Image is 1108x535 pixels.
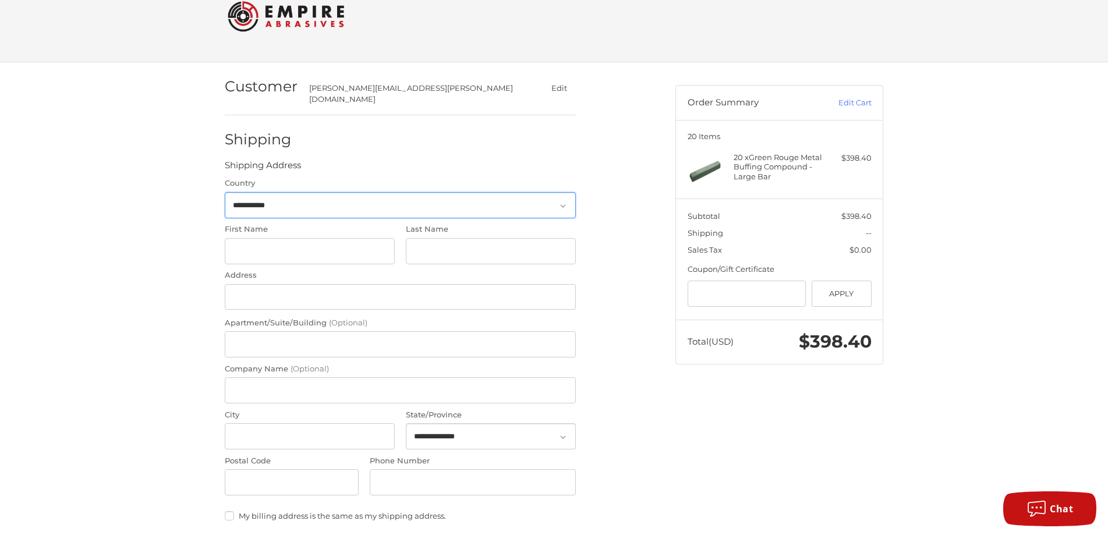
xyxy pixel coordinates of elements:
label: City [225,409,395,421]
span: Chat [1050,502,1073,515]
input: Gift Certificate or Coupon Code [688,281,806,307]
span: $398.40 [799,331,872,352]
h3: 20 Items [688,132,872,141]
span: Shipping [688,228,723,238]
span: -- [866,228,872,238]
label: My billing address is the same as my shipping address. [225,511,576,520]
label: Postal Code [225,455,359,467]
label: Country [225,178,576,189]
span: $0.00 [849,245,872,254]
div: $398.40 [826,153,872,164]
button: Chat [1003,491,1096,526]
h3: Order Summary [688,97,813,109]
label: Phone Number [370,455,576,467]
span: Subtotal [688,211,720,221]
button: Apply [812,281,872,307]
label: State/Province [406,409,576,421]
div: [PERSON_NAME][EMAIL_ADDRESS][PERSON_NAME][DOMAIN_NAME] [309,83,520,105]
label: Last Name [406,224,576,235]
label: Apartment/Suite/Building [225,317,576,329]
div: Coupon/Gift Certificate [688,264,872,275]
button: Edit [542,80,576,97]
span: Total (USD) [688,336,734,347]
label: First Name [225,224,395,235]
span: Sales Tax [688,245,722,254]
small: (Optional) [291,364,329,373]
small: (Optional) [329,318,367,327]
a: Edit Cart [813,97,872,109]
legend: Shipping Address [225,159,301,178]
label: Company Name [225,363,576,375]
span: $398.40 [841,211,872,221]
h2: Shipping [225,130,293,148]
h4: 20 x Green Rouge Metal Buffing Compound - Large Bar [734,153,823,181]
label: Address [225,270,576,281]
h2: Customer [225,77,298,95]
